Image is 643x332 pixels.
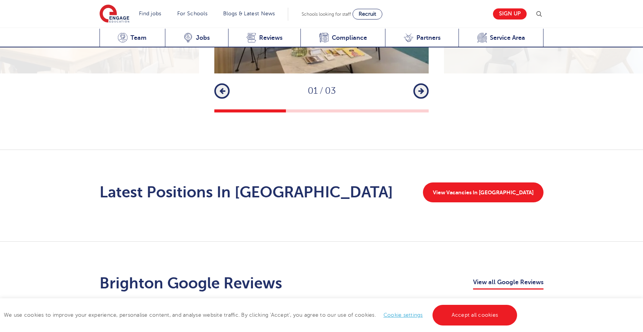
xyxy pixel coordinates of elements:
[308,86,318,96] span: 01
[353,9,382,20] a: Recruit
[332,34,367,42] span: Compliance
[286,109,357,112] button: 2 of 3
[196,34,210,42] span: Jobs
[165,29,228,47] a: Jobs
[357,109,429,112] button: 3 of 3
[423,182,543,202] a: View Vacancies In [GEOGRAPHIC_DATA]
[4,312,519,318] span: We use cookies to improve your experience, personalise content, and analyse website traffic. By c...
[416,34,441,42] span: Partners
[490,34,525,42] span: Service Area
[100,274,282,293] h2: Brighton Google Reviews
[100,183,393,202] h2: Latest Positions In [GEOGRAPHIC_DATA]
[359,11,376,17] span: Recruit
[384,312,423,318] a: Cookie settings
[139,11,162,16] a: Find jobs
[259,34,282,42] span: Reviews
[473,277,543,290] a: View all Google Reviews
[223,11,275,16] a: Blogs & Latest News
[432,305,517,325] a: Accept all cookies
[302,11,351,17] span: Schools looking for staff
[228,29,301,47] a: Reviews
[493,8,527,20] a: Sign up
[300,29,385,47] a: Compliance
[318,86,325,96] span: /
[177,11,207,16] a: For Schools
[325,86,336,96] span: 03
[385,29,459,47] a: Partners
[214,109,286,112] button: 1 of 3
[131,34,147,42] span: Team
[100,5,129,24] img: Engage Education
[459,29,543,47] a: Service Area
[100,29,165,47] a: Team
